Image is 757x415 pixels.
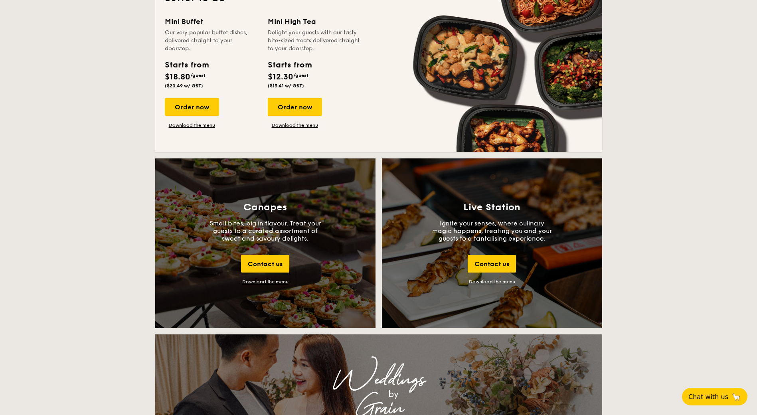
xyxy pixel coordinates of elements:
[268,122,322,128] a: Download the menu
[255,387,532,401] div: by
[165,98,219,116] div: Order now
[190,73,206,78] span: /guest
[242,279,289,285] div: Download the menu
[688,393,728,401] span: Chat with us
[268,16,361,27] div: Mini High Tea
[268,72,293,82] span: $12.30
[165,72,190,82] span: $18.80
[165,83,203,89] span: ($20.49 w/ GST)
[165,59,208,71] div: Starts from
[468,255,516,273] div: Contact us
[731,392,741,401] span: 🦙
[268,29,361,53] div: Delight your guests with our tasty bite-sized treats delivered straight to your doorstep.
[268,83,304,89] span: ($13.41 w/ GST)
[243,202,287,213] h3: Canapes
[206,219,325,242] p: Small bites, big in flavour. Treat your guests to a curated assortment of sweet and savoury delig...
[463,202,520,213] h3: Live Station
[165,29,258,53] div: Our very popular buffet dishes, delivered straight to your doorstep.
[241,255,289,273] div: Contact us
[165,16,258,27] div: Mini Buffet
[432,219,552,242] p: Ignite your senses, where culinary magic happens, treating you and your guests to a tantalising e...
[682,388,747,405] button: Chat with us🦙
[225,373,532,387] div: Weddings
[469,279,515,285] a: Download the menu
[165,122,219,128] a: Download the menu
[268,59,311,71] div: Starts from
[268,98,322,116] div: Order now
[293,73,308,78] span: /guest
